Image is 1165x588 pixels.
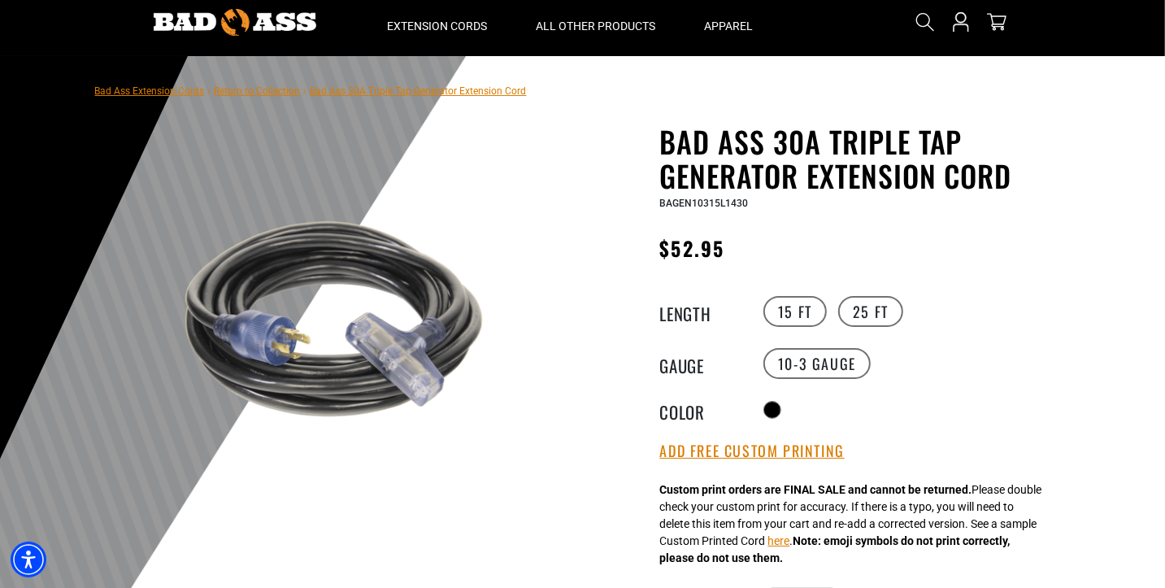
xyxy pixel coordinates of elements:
legend: Color [660,399,741,420]
label: 15 FT [763,296,827,327]
div: Please double check your custom print for accuracy. If there is a typo, you will need to delete t... [660,481,1042,567]
img: black [143,128,536,520]
a: Bad Ass Extension Cords [95,85,205,97]
span: Apparel [705,19,754,33]
button: here [768,533,790,550]
button: Add Free Custom Printing [660,442,845,460]
div: Accessibility Menu [11,542,46,577]
span: BAGEN10315L1430 [660,198,749,209]
strong: Custom print orders are FINAL SALE and cannot be returned. [660,483,972,496]
label: 25 FT [838,296,903,327]
span: Bad Ass 30A Triple Tap Generator Extension Cord [311,85,527,97]
img: Bad Ass Extension Cords [154,9,316,36]
legend: Gauge [660,353,741,374]
span: › [304,85,307,97]
a: Return to Collection [215,85,301,97]
legend: Length [660,301,741,322]
strong: Note: emoji symbols do not print correctly, please do not use them. [660,534,1011,564]
h1: Bad Ass 30A Triple Tap Generator Extension Cord [660,124,1058,193]
label: 10-3 Gauge [763,348,871,379]
nav: breadcrumbs [95,81,527,100]
span: Extension Cords [388,19,488,33]
span: › [208,85,211,97]
span: All Other Products [537,19,656,33]
a: cart [984,12,1010,32]
summary: Search [912,9,938,35]
span: $52.95 [660,233,724,263]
